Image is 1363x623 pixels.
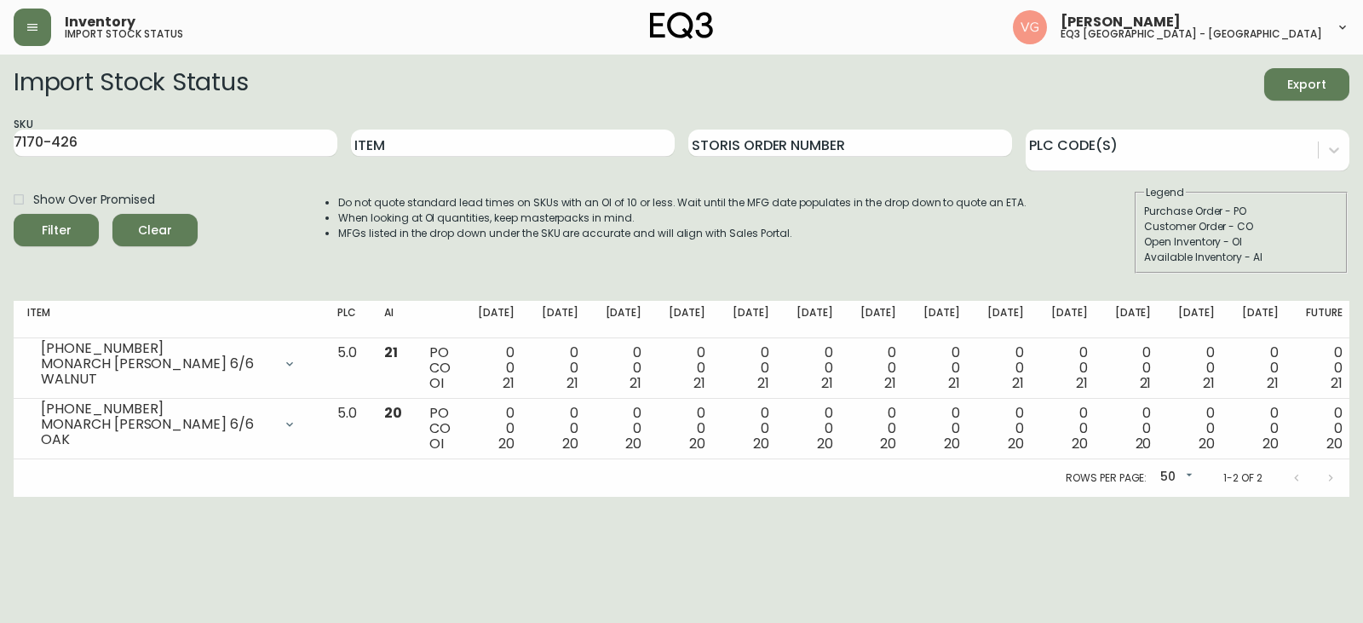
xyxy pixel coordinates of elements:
span: 21 [1012,373,1024,393]
div: 0 0 [797,345,833,391]
span: 20 [384,403,402,423]
th: [DATE] [1038,301,1101,338]
div: Available Inventory - AI [1144,250,1338,265]
div: MONARCH [PERSON_NAME] 6/6 WALNUT [41,356,273,387]
div: [PHONE_NUMBER]MONARCH [PERSON_NAME] 6/6 WALNUT [27,345,310,383]
div: MONARCH [PERSON_NAME] 6/6 OAK [41,417,273,447]
th: [DATE] [783,301,847,338]
div: 0 0 [1115,345,1152,391]
span: 21 [884,373,896,393]
span: 21 [757,373,769,393]
img: logo [650,12,713,39]
div: 0 0 [923,406,960,452]
div: Filter [42,220,72,241]
p: Rows per page: [1066,470,1147,486]
span: 21 [384,343,398,362]
div: [PHONE_NUMBER] [41,401,273,417]
span: OI [429,373,444,393]
span: 20 [689,434,705,453]
span: 21 [693,373,705,393]
div: 0 0 [733,345,769,391]
div: 0 0 [733,406,769,452]
div: [PHONE_NUMBER] [41,341,273,356]
div: 0 0 [1242,406,1279,452]
span: OI [429,434,444,453]
span: 20 [1326,434,1343,453]
span: 21 [503,373,515,393]
span: 21 [566,373,578,393]
th: [DATE] [1101,301,1165,338]
th: [DATE] [1228,301,1292,338]
div: 0 0 [1306,345,1343,391]
div: 0 0 [1306,406,1343,452]
div: PO CO [429,406,451,452]
span: 20 [753,434,769,453]
div: Open Inventory - OI [1144,234,1338,250]
th: [DATE] [974,301,1038,338]
th: Future [1292,301,1356,338]
div: 0 0 [669,345,705,391]
div: 0 0 [1115,406,1152,452]
span: 20 [562,434,578,453]
div: 0 0 [669,406,705,452]
th: [DATE] [464,301,528,338]
span: 21 [1203,373,1215,393]
span: 20 [1072,434,1088,453]
div: Customer Order - CO [1144,219,1338,234]
span: 20 [944,434,960,453]
span: 21 [1331,373,1343,393]
span: 21 [1140,373,1152,393]
div: 0 0 [478,406,515,452]
div: [PHONE_NUMBER]MONARCH [PERSON_NAME] 6/6 OAK [27,406,310,443]
span: 20 [1199,434,1215,453]
span: 20 [1008,434,1024,453]
span: 20 [1136,434,1152,453]
span: 21 [630,373,641,393]
th: [DATE] [910,301,974,338]
th: Item [14,301,324,338]
span: 21 [948,373,960,393]
h5: import stock status [65,29,183,39]
li: When looking at OI quantities, keep masterpacks in mind. [338,211,1027,226]
div: Purchase Order - PO [1144,204,1338,219]
th: [DATE] [592,301,656,338]
button: Export [1264,68,1349,101]
p: 1-2 of 2 [1223,470,1262,486]
div: 0 0 [542,406,578,452]
span: Export [1278,74,1336,95]
th: AI [371,301,416,338]
h2: Import Stock Status [14,68,248,101]
td: 5.0 [324,399,371,459]
button: Clear [112,214,198,246]
li: MFGs listed in the drop down under the SKU are accurate and will align with Sales Portal. [338,226,1027,241]
th: [DATE] [719,301,783,338]
span: 20 [880,434,896,453]
h5: eq3 [GEOGRAPHIC_DATA] - [GEOGRAPHIC_DATA] [1061,29,1322,39]
span: 20 [817,434,833,453]
div: 0 0 [797,406,833,452]
div: 0 0 [606,406,642,452]
img: 876f05e53c5b52231d7ee1770617069b [1013,10,1047,44]
th: [DATE] [655,301,719,338]
div: 0 0 [1051,345,1088,391]
div: 0 0 [987,406,1024,452]
div: 50 [1153,464,1196,492]
span: Show Over Promised [33,191,155,209]
div: 0 0 [1178,406,1215,452]
td: 5.0 [324,338,371,399]
span: 20 [498,434,515,453]
span: 21 [1267,373,1279,393]
span: [PERSON_NAME] [1061,15,1181,29]
span: Clear [126,220,184,241]
div: 0 0 [1178,345,1215,391]
span: 20 [1262,434,1279,453]
th: PLC [324,301,371,338]
div: 0 0 [987,345,1024,391]
div: 0 0 [860,406,897,452]
div: 0 0 [1051,406,1088,452]
div: 0 0 [1242,345,1279,391]
div: 0 0 [542,345,578,391]
th: [DATE] [847,301,911,338]
button: Filter [14,214,99,246]
div: 0 0 [606,345,642,391]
